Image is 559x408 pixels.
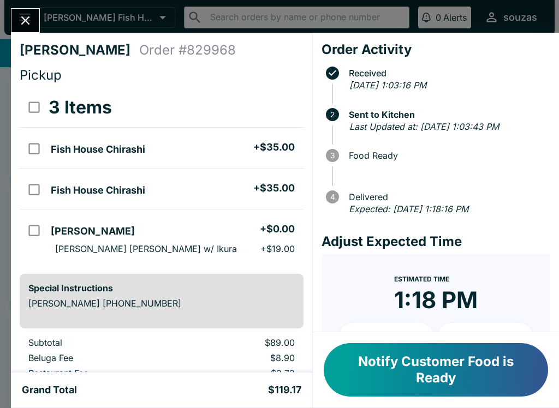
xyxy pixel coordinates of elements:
[343,110,550,119] span: Sent to Kitchen
[55,243,237,254] p: [PERSON_NAME] [PERSON_NAME] w/ Ikura
[322,41,550,58] h4: Order Activity
[330,193,335,201] text: 4
[20,67,62,83] span: Pickup
[187,337,294,348] p: $89.00
[394,286,478,314] time: 1:18 PM
[28,352,170,363] p: Beluga Fee
[20,88,304,265] table: orders table
[339,323,434,350] button: + 10
[20,42,139,58] h4: [PERSON_NAME]
[22,383,77,397] h5: Grand Total
[187,352,294,363] p: $8.90
[349,203,468,214] em: Expected: [DATE] 1:18:16 PM
[28,283,295,293] h6: Special Instructions
[330,151,335,160] text: 3
[324,343,548,397] button: Notify Customer Food is Ready
[49,97,112,118] h3: 3 Items
[260,223,295,236] h5: + $0.00
[260,243,295,254] p: + $19.00
[187,368,294,379] p: $3.73
[139,42,236,58] h4: Order # 829968
[343,151,550,160] span: Food Ready
[51,184,145,197] h5: Fish House Chirashi
[322,233,550,250] h4: Adjust Expected Time
[11,9,39,32] button: Close
[28,368,170,379] p: Restaurant Fee
[438,323,533,350] button: + 20
[51,225,135,238] h5: [PERSON_NAME]
[343,68,550,78] span: Received
[330,110,335,119] text: 2
[349,80,426,91] em: [DATE] 1:03:16 PM
[28,298,295,309] p: [PERSON_NAME] [PHONE_NUMBER]
[349,121,499,132] em: Last Updated at: [DATE] 1:03:43 PM
[394,275,449,283] span: Estimated Time
[253,182,295,195] h5: + $35.00
[28,337,170,348] p: Subtotal
[51,143,145,156] h5: Fish House Chirashi
[253,141,295,154] h5: + $35.00
[268,383,301,397] h5: $119.17
[343,192,550,202] span: Delivered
